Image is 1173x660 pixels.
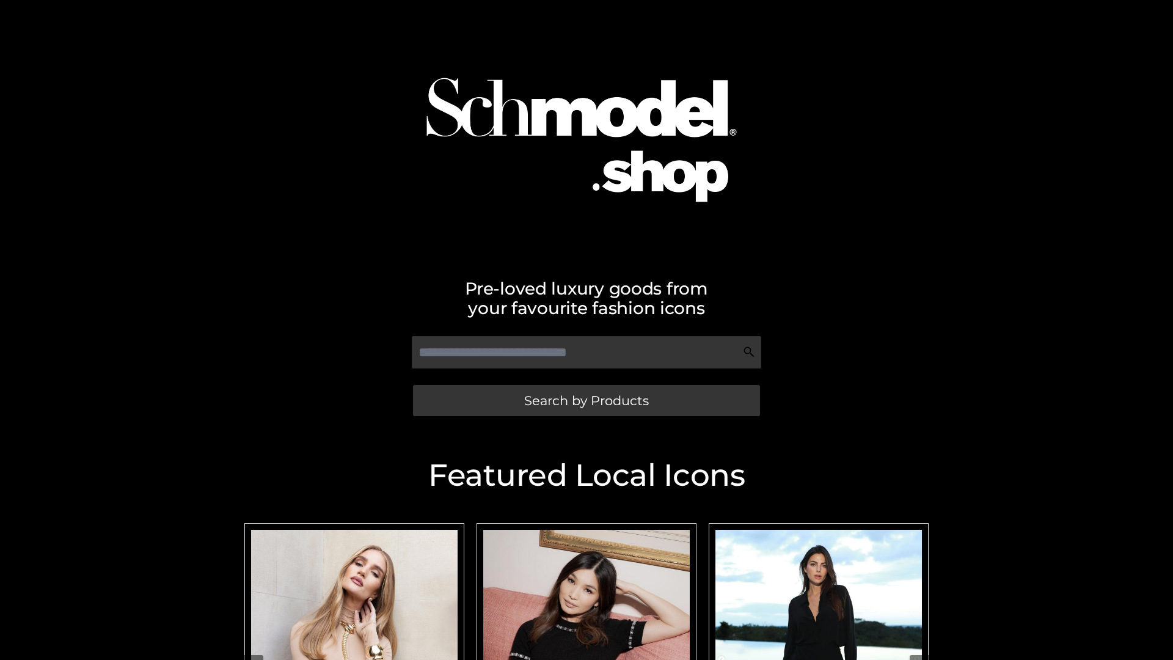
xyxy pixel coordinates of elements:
a: Search by Products [413,385,760,416]
img: Search Icon [743,346,755,358]
h2: Pre-loved luxury goods from your favourite fashion icons [238,279,935,318]
span: Search by Products [524,394,649,407]
h2: Featured Local Icons​ [238,460,935,491]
